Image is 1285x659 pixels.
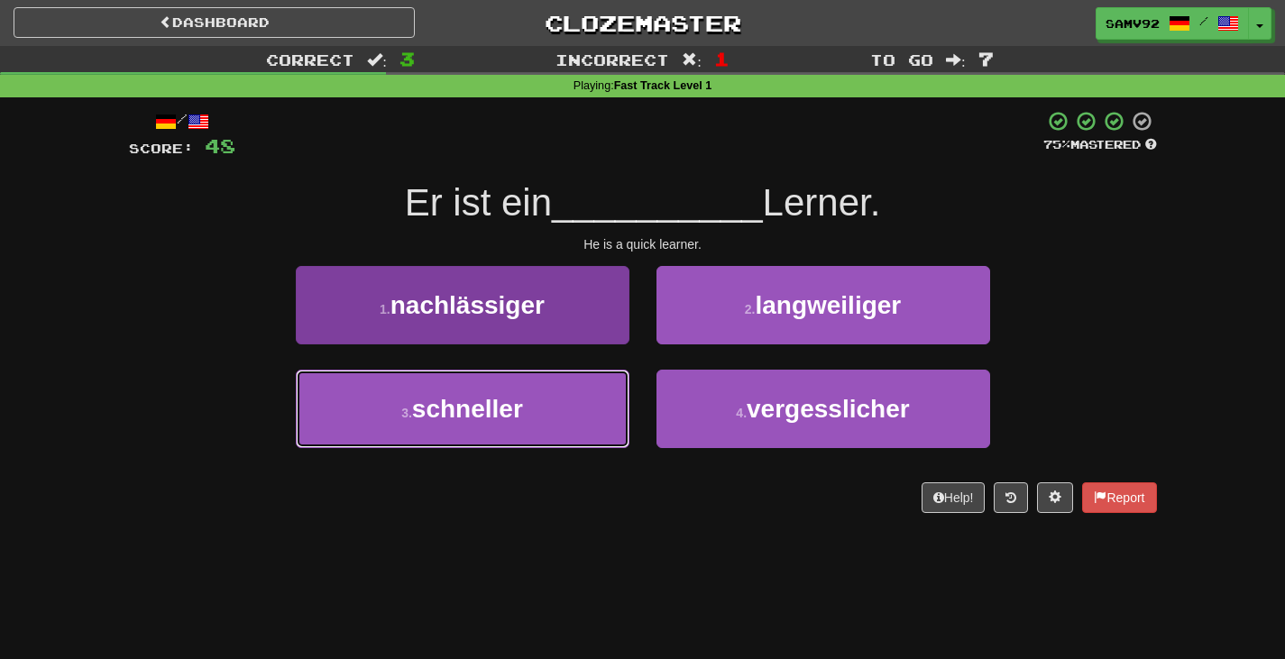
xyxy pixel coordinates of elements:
[747,395,910,423] span: vergesslicher
[380,302,390,316] small: 1 .
[1199,14,1208,27] span: /
[946,52,966,68] span: :
[745,302,756,316] small: 2 .
[682,52,702,68] span: :
[656,370,990,448] button: 4.vergesslicher
[1043,137,1157,153] div: Mastered
[14,7,415,38] a: Dashboard
[763,181,881,224] span: Lerner.
[922,482,986,513] button: Help!
[401,406,412,420] small: 3 .
[978,48,994,69] span: 7
[266,50,354,69] span: Correct
[367,52,387,68] span: :
[405,181,552,224] span: Er ist ein
[1106,15,1160,32] span: samv92
[656,266,990,344] button: 2.langweiliger
[555,50,669,69] span: Incorrect
[296,266,629,344] button: 1.nachlässiger
[129,141,194,156] span: Score:
[1043,137,1070,151] span: 75 %
[1082,482,1156,513] button: Report
[205,134,235,157] span: 48
[755,291,901,319] span: langweiliger
[736,406,747,420] small: 4 .
[129,235,1157,253] div: He is a quick learner.
[614,79,712,92] strong: Fast Track Level 1
[1096,7,1249,40] a: samv92 /
[412,395,523,423] span: schneller
[129,110,235,133] div: /
[552,181,763,224] span: __________
[994,482,1028,513] button: Round history (alt+y)
[714,48,730,69] span: 1
[870,50,933,69] span: To go
[442,7,843,39] a: Clozemaster
[399,48,415,69] span: 3
[296,370,629,448] button: 3.schneller
[390,291,545,319] span: nachlässiger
